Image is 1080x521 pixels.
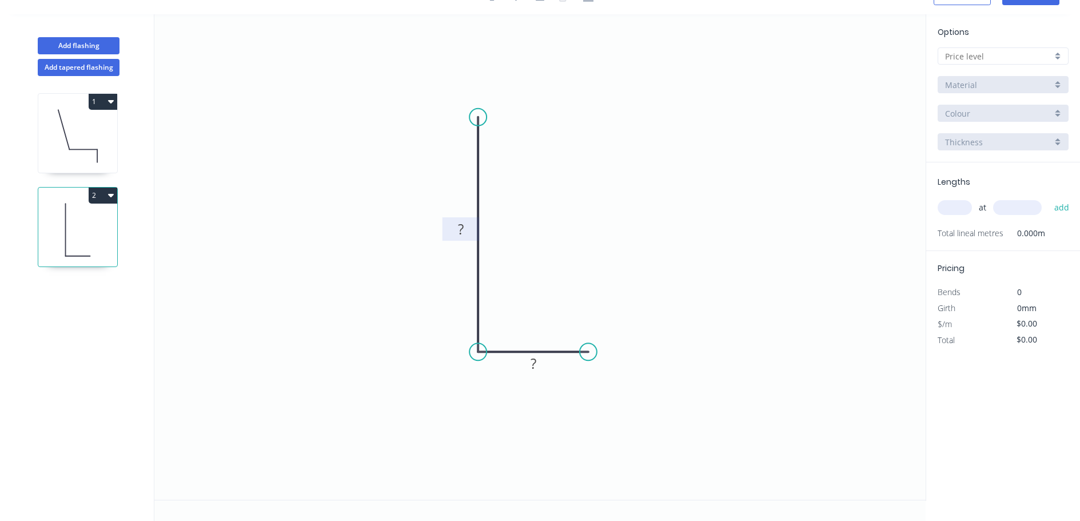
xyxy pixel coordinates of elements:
[1003,225,1045,241] span: 0.000m
[938,26,969,38] span: Options
[938,225,1003,241] span: Total lineal metres
[938,303,955,313] span: Girth
[938,335,955,345] span: Total
[938,263,965,274] span: Pricing
[979,200,986,216] span: at
[1049,198,1075,217] button: add
[938,319,952,329] span: $/m
[938,176,970,188] span: Lengths
[945,50,1052,62] input: Price level
[1017,303,1037,313] span: 0mm
[945,108,970,120] span: Colour
[945,79,977,91] span: Material
[38,37,119,54] button: Add flashing
[38,59,119,76] button: Add tapered flashing
[938,287,961,297] span: Bends
[89,188,117,204] button: 2
[458,220,464,238] tspan: ?
[89,94,117,110] button: 1
[945,136,983,148] span: Thickness
[154,14,926,500] svg: 0
[531,354,536,373] tspan: ?
[1017,287,1022,297] span: 0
